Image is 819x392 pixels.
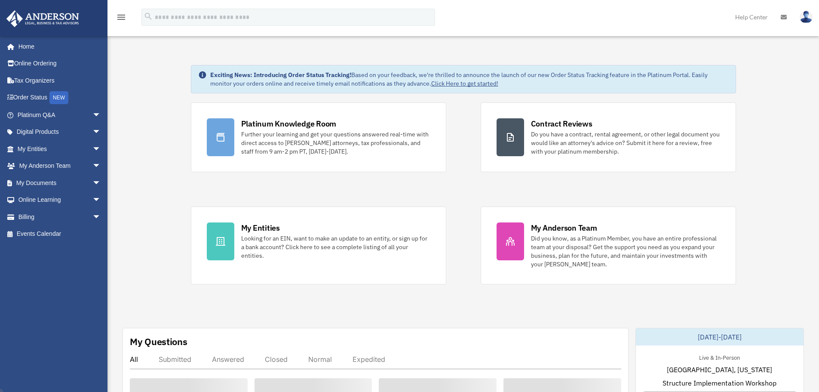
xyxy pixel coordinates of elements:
div: Submitted [159,355,191,364]
span: arrow_drop_down [92,106,110,124]
a: My Anderson Team Did you know, as a Platinum Member, you have an entire professional team at your... [481,207,736,284]
img: User Pic [800,11,813,23]
div: My Questions [130,335,187,348]
a: Digital Productsarrow_drop_down [6,123,114,141]
div: Answered [212,355,244,364]
a: My Anderson Teamarrow_drop_down [6,157,114,175]
div: All [130,355,138,364]
a: Home [6,38,110,55]
span: [GEOGRAPHIC_DATA], [US_STATE] [667,364,772,375]
span: arrow_drop_down [92,174,110,192]
a: My Documentsarrow_drop_down [6,174,114,191]
div: [DATE]-[DATE] [636,328,804,346]
span: arrow_drop_down [92,140,110,158]
a: Tax Organizers [6,72,114,89]
a: Events Calendar [6,225,114,243]
a: My Entities Looking for an EIN, want to make an update to an entity, or sign up for a bank accoun... [191,207,446,284]
div: Contract Reviews [531,118,592,129]
div: Normal [308,355,332,364]
img: Anderson Advisors Platinum Portal [4,10,82,27]
span: arrow_drop_down [92,157,110,175]
a: Contract Reviews Do you have a contract, rental agreement, or other legal document you would like... [481,102,736,172]
i: menu [116,12,126,22]
a: menu [116,15,126,22]
a: Online Learningarrow_drop_down [6,191,114,209]
strong: Exciting News: Introducing Order Status Tracking! [210,71,351,79]
span: arrow_drop_down [92,191,110,209]
a: Click Here to get started! [431,80,498,87]
div: Platinum Knowledge Room [241,118,337,129]
a: My Entitiesarrow_drop_down [6,140,114,157]
span: arrow_drop_down [92,208,110,226]
i: search [144,12,153,21]
a: Platinum Q&Aarrow_drop_down [6,106,114,123]
span: Structure Implementation Workshop [663,378,776,388]
div: My Entities [241,222,280,233]
div: Live & In-Person [692,352,747,361]
div: Expedited [353,355,385,364]
div: Based on your feedback, we're thrilled to announce the launch of our new Order Status Tracking fe... [210,71,729,88]
div: NEW [49,91,68,104]
a: Order StatusNEW [6,89,114,107]
a: Platinum Knowledge Room Further your learning and get your questions answered real-time with dire... [191,102,446,172]
div: My Anderson Team [531,222,597,233]
div: Closed [265,355,288,364]
span: arrow_drop_down [92,123,110,141]
div: Looking for an EIN, want to make an update to an entity, or sign up for a bank account? Click her... [241,234,430,260]
a: Billingarrow_drop_down [6,208,114,225]
a: Online Ordering [6,55,114,72]
div: Did you know, as a Platinum Member, you have an entire professional team at your disposal? Get th... [531,234,720,269]
div: Do you have a contract, rental agreement, or other legal document you would like an attorney's ad... [531,130,720,156]
div: Further your learning and get your questions answered real-time with direct access to [PERSON_NAM... [241,130,430,156]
